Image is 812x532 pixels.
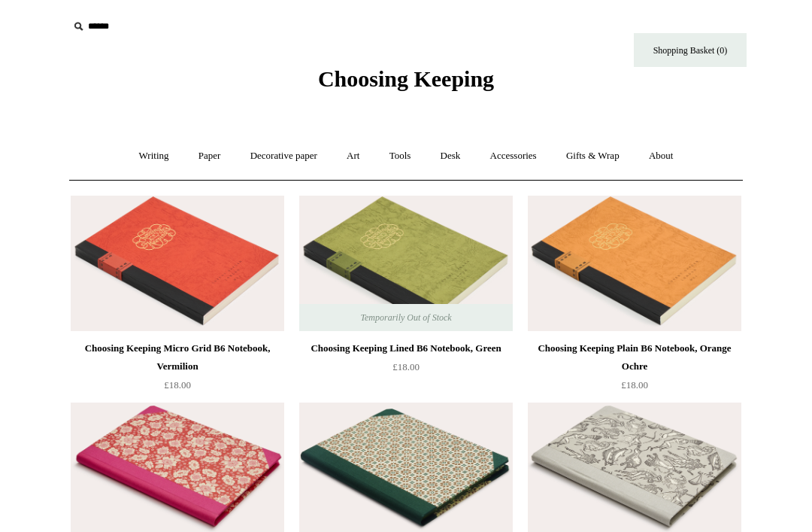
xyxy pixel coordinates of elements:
[71,339,284,401] a: Choosing Keeping Micro Grid B6 Notebook, Vermilion £18.00
[185,136,235,176] a: Paper
[634,33,747,67] a: Shopping Basket (0)
[477,136,550,176] a: Accessories
[299,196,513,331] img: Choosing Keeping Lined B6 Notebook, Green
[635,136,687,176] a: About
[532,339,738,375] div: Choosing Keeping Plain B6 Notebook, Orange Ochre
[71,196,284,331] a: Choosing Keeping Micro Grid B6 Notebook, Vermilion Choosing Keeping Micro Grid B6 Notebook, Vermi...
[345,304,466,331] span: Temporarily Out of Stock
[299,196,513,331] a: Choosing Keeping Lined B6 Notebook, Green Choosing Keeping Lined B6 Notebook, Green Temporarily O...
[126,136,183,176] a: Writing
[318,66,494,91] span: Choosing Keeping
[318,78,494,89] a: Choosing Keeping
[528,196,741,331] img: Choosing Keeping Plain B6 Notebook, Orange Ochre
[392,361,420,372] span: £18.00
[528,196,741,331] a: Choosing Keeping Plain B6 Notebook, Orange Ochre Choosing Keeping Plain B6 Notebook, Orange Ochre
[376,136,425,176] a: Tools
[553,136,633,176] a: Gifts & Wrap
[164,379,191,391] span: £18.00
[621,379,648,391] span: £18.00
[427,136,474,176] a: Desk
[299,339,513,401] a: Choosing Keeping Lined B6 Notebook, Green £18.00
[333,136,373,176] a: Art
[303,339,509,357] div: Choosing Keeping Lined B6 Notebook, Green
[74,339,280,375] div: Choosing Keeping Micro Grid B6 Notebook, Vermilion
[237,136,331,176] a: Decorative paper
[528,339,741,401] a: Choosing Keeping Plain B6 Notebook, Orange Ochre £18.00
[71,196,284,331] img: Choosing Keeping Micro Grid B6 Notebook, Vermilion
